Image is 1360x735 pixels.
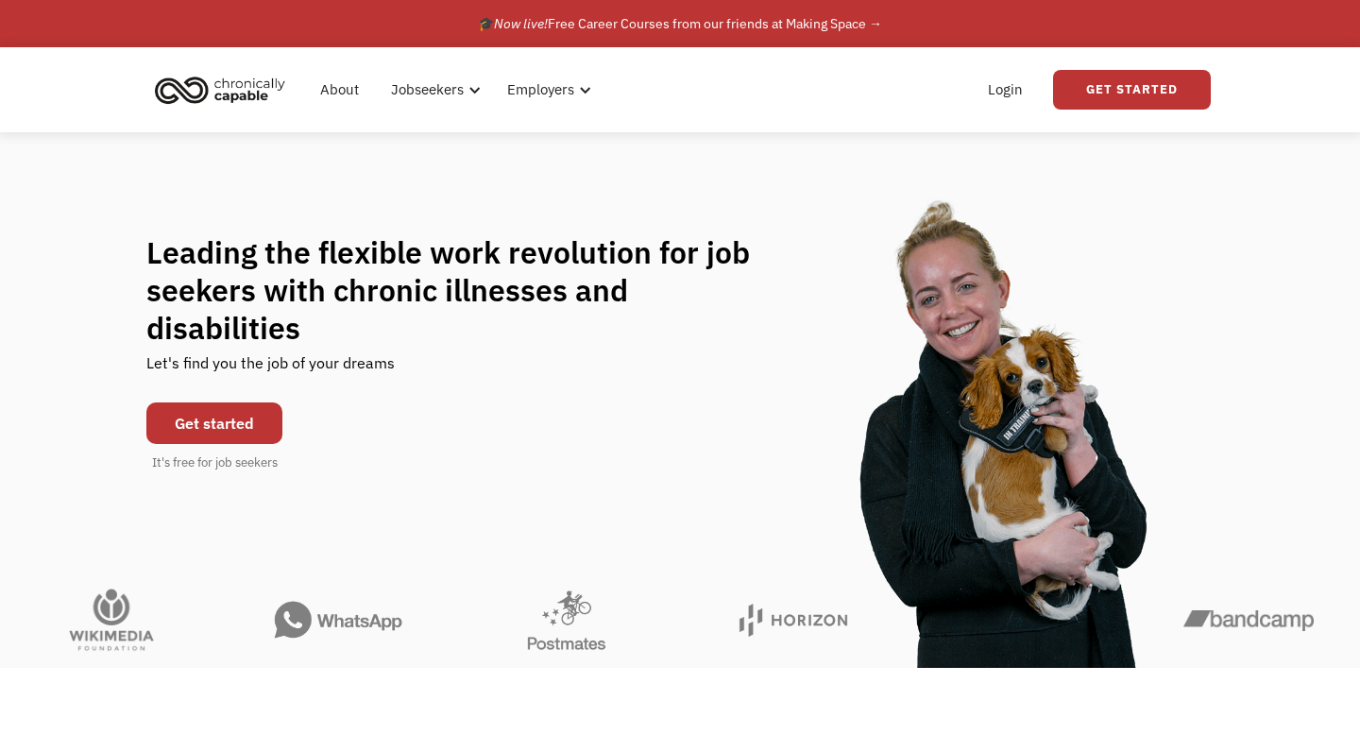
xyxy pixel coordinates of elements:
[977,60,1034,120] a: Login
[146,233,787,347] h1: Leading the flexible work revolution for job seekers with chronic illnesses and disabilities
[494,15,548,32] em: Now live!
[496,60,597,120] div: Employers
[152,453,278,472] div: It's free for job seekers
[146,402,282,444] a: Get started
[391,78,464,101] div: Jobseekers
[309,60,370,120] a: About
[380,60,486,120] div: Jobseekers
[1053,70,1211,110] a: Get Started
[478,12,882,35] div: 🎓 Free Career Courses from our friends at Making Space →
[146,347,395,393] div: Let's find you the job of your dreams
[149,69,299,111] a: home
[507,78,574,101] div: Employers
[149,69,291,111] img: Chronically Capable logo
